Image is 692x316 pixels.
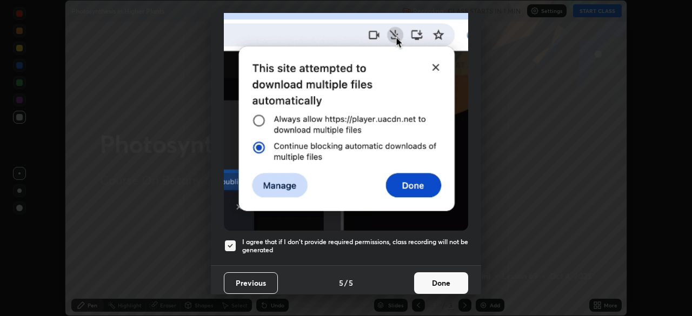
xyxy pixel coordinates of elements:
button: Previous [224,272,278,294]
h5: I agree that if I don't provide required permissions, class recording will not be generated [242,238,468,254]
h4: 5 [339,277,343,288]
button: Done [414,272,468,294]
h4: 5 [349,277,353,288]
h4: / [344,277,348,288]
